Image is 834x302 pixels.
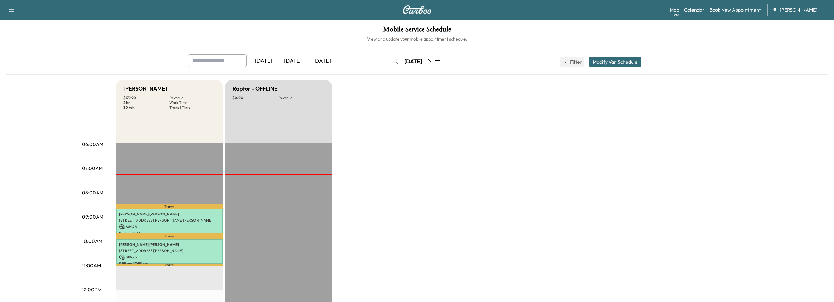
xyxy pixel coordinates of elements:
[589,57,641,67] button: Modify Van Schedule
[82,140,103,148] p: 06:00AM
[670,6,679,13] a: MapBeta
[82,165,103,172] p: 07:00AM
[673,12,679,17] div: Beta
[279,95,325,100] p: Revenue
[123,95,169,100] p: $ 179.90
[404,58,422,66] div: [DATE]
[82,189,103,196] p: 08:00AM
[119,212,220,217] p: [PERSON_NAME] [PERSON_NAME]
[123,105,169,110] p: 30 min
[6,36,828,42] h6: View and update your mobile appointment schedule.
[119,231,220,236] p: 8:41 am - 9:41 am
[278,54,307,68] div: [DATE]
[82,213,103,220] p: 09:00AM
[560,57,584,67] button: Filter
[249,54,278,68] div: [DATE]
[709,6,761,13] a: Book New Appointment
[123,100,169,105] p: 2 hr
[684,6,704,13] a: Calendar
[116,264,223,266] p: Travel
[570,58,581,66] span: Filter
[307,54,337,68] div: [DATE]
[119,224,220,229] p: $ 89.95
[82,237,102,245] p: 10:00AM
[119,248,220,253] p: [STREET_ADDRESS][PERSON_NAME]
[82,286,101,293] p: 12:00PM
[119,242,220,247] p: [PERSON_NAME] [PERSON_NAME]
[82,262,101,269] p: 11:00AM
[119,254,220,260] p: $ 89.95
[116,204,223,209] p: Travel
[123,84,167,93] h5: [PERSON_NAME]
[169,105,215,110] p: Transit Time
[232,84,278,93] h5: Raptor - OFFLINE
[119,218,220,223] p: [STREET_ADDRESS][PERSON_NAME][PERSON_NAME]
[403,5,432,14] img: Curbee Logo
[780,6,817,13] span: [PERSON_NAME]
[116,233,223,239] p: Travel
[119,261,220,266] p: 9:55 am - 10:55 am
[232,95,279,100] p: $ 0.00
[169,95,215,100] p: Revenue
[169,100,215,105] p: Work Time
[6,26,828,36] h1: Mobile Service Schedule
